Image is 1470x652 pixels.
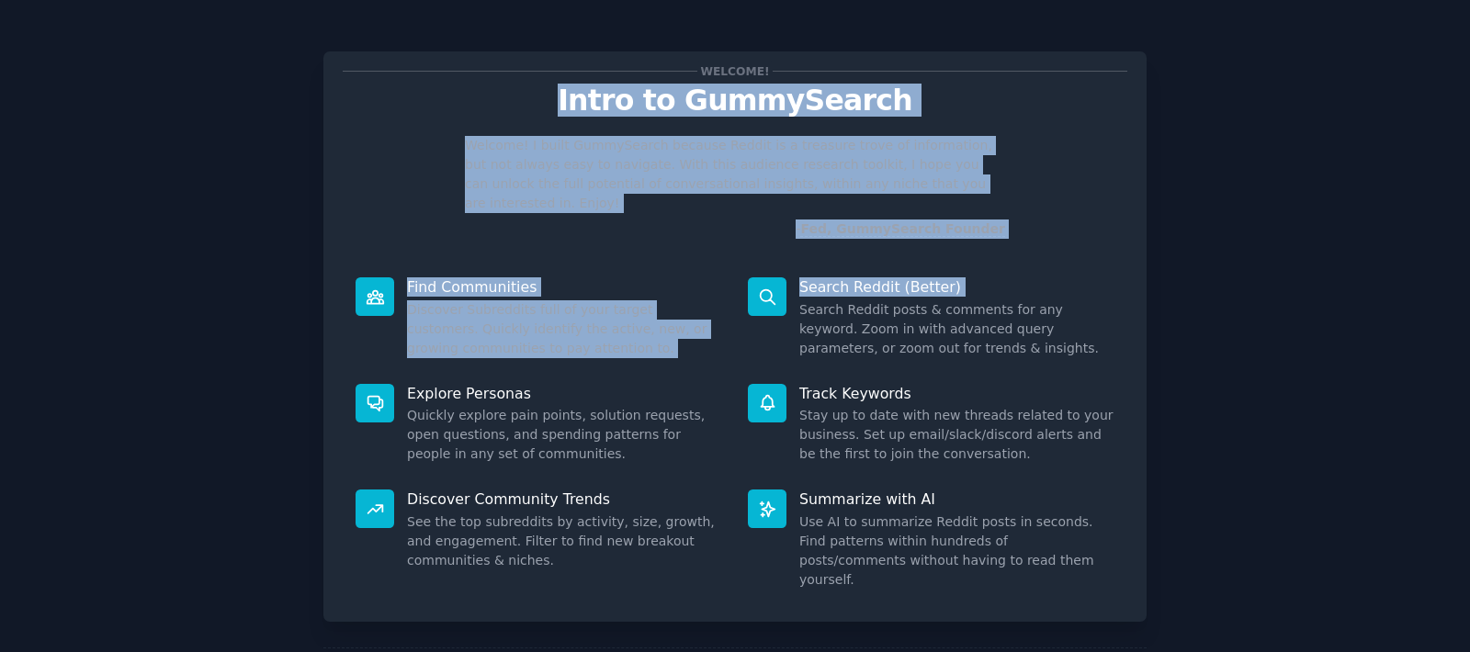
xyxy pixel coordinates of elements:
dd: Use AI to summarize Reddit posts in seconds. Find patterns within hundreds of posts/comments with... [799,512,1114,590]
p: Summarize with AI [799,489,1114,509]
dd: Discover Subreddits full of your target customers. Quickly identify the active, new, or growing c... [407,300,722,358]
p: Intro to GummySearch [343,84,1127,117]
div: - [796,219,1005,239]
p: Explore Personas [407,384,722,403]
dd: Quickly explore pain points, solution requests, open questions, and spending patterns for people ... [407,406,722,464]
dd: Stay up to date with new threads related to your business. Set up email/slack/discord alerts and ... [799,406,1114,464]
p: Find Communities [407,277,722,297]
span: Welcome! [697,62,773,81]
p: Search Reddit (Better) [799,277,1114,297]
p: Welcome! I built GummySearch because Reddit is a treasure trove of information, but not always ea... [465,136,1005,213]
p: Track Keywords [799,384,1114,403]
dd: See the top subreddits by activity, size, growth, and engagement. Filter to find new breakout com... [407,512,722,570]
p: Discover Community Trends [407,489,722,509]
a: Fed, GummySearch Founder [800,221,1005,237]
dd: Search Reddit posts & comments for any keyword. Zoom in with advanced query parameters, or zoom o... [799,300,1114,358]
